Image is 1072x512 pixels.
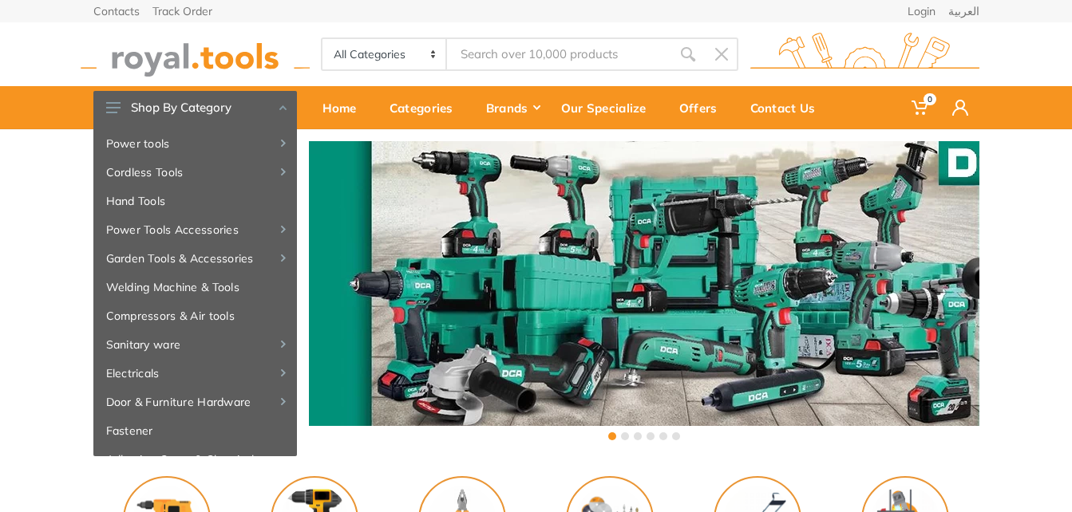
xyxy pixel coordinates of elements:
[948,6,979,17] a: العربية
[900,86,941,129] a: 0
[447,37,670,71] input: Site search
[93,330,297,359] a: Sanitary ware
[924,93,936,105] span: 0
[93,187,297,215] a: Hand Tools
[378,91,475,124] div: Categories
[322,39,448,69] select: Category
[81,33,310,77] img: royal.tools Logo
[93,129,297,158] a: Power tools
[93,388,297,416] a: Door & Furniture Hardware
[93,244,297,273] a: Garden Tools & Accessories
[93,273,297,301] a: Welding Machine & Tools
[550,86,668,129] a: Our Specialize
[93,359,297,388] a: Electricals
[93,215,297,244] a: Power Tools Accessories
[739,86,837,129] a: Contact Us
[93,91,297,124] button: Shop By Category
[93,158,297,187] a: Cordless Tools
[668,91,739,124] div: Offers
[475,91,550,124] div: Brands
[908,6,936,17] a: Login
[311,86,378,129] a: Home
[93,6,140,17] a: Contacts
[93,445,297,474] a: Adhesive, Spray & Chemical
[739,91,837,124] div: Contact Us
[750,33,979,77] img: royal.tools Logo
[93,301,297,330] a: Compressors & Air tools
[311,91,378,124] div: Home
[378,86,475,129] a: Categories
[93,416,297,445] a: Fastener
[550,91,668,124] div: Our Specialize
[152,6,212,17] a: Track Order
[668,86,739,129] a: Offers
